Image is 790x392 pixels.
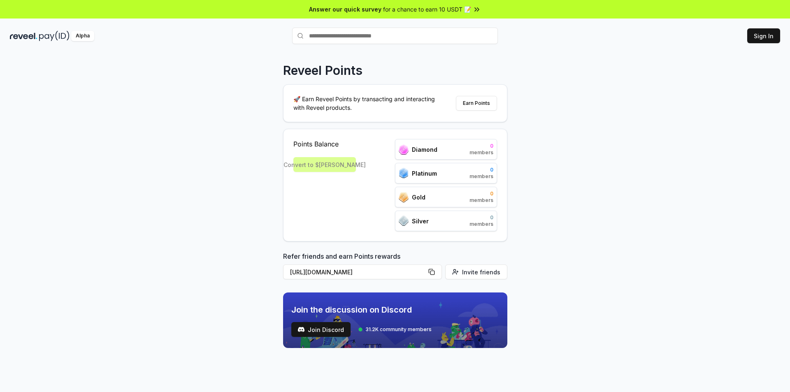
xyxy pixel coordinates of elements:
p: 🚀 Earn Reveel Points by transacting and interacting with Reveel products. [293,95,441,112]
img: test [298,326,304,333]
img: ranks_icon [399,216,409,226]
span: Platinum [412,169,437,178]
img: ranks_icon [399,144,409,155]
span: 0 [469,167,493,173]
img: reveel_dark [10,31,37,41]
span: Gold [412,193,425,202]
div: Alpha [71,31,94,41]
button: Sign In [747,28,780,43]
span: Invite friends [462,268,500,276]
span: Join the discussion on Discord [291,304,432,315]
span: Points Balance [293,139,356,149]
button: Join Discord [291,322,351,337]
span: for a chance to earn 10 USDT 📝 [383,5,471,14]
span: 0 [469,143,493,149]
span: members [469,221,493,227]
span: Join Discord [308,325,344,334]
span: 31.2K community members [365,326,432,333]
span: Answer our quick survey [309,5,381,14]
p: Reveel Points [283,63,362,78]
img: discord_banner [283,292,507,348]
img: pay_id [39,31,70,41]
a: testJoin Discord [291,322,351,337]
button: Earn Points [456,96,497,111]
img: ranks_icon [399,192,409,202]
button: [URL][DOMAIN_NAME] [283,264,442,279]
span: members [469,149,493,156]
span: Diamond [412,145,437,154]
button: Invite friends [445,264,507,279]
span: 0 [469,190,493,197]
span: 0 [469,214,493,221]
div: Refer friends and earn Points rewards [283,251,507,283]
span: members [469,173,493,180]
span: members [469,197,493,204]
span: Silver [412,217,429,225]
img: ranks_icon [399,168,409,179]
